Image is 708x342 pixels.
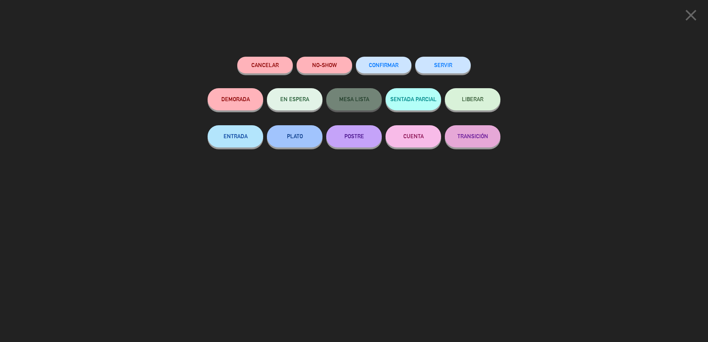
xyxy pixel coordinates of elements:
[208,88,263,110] button: DEMORADA
[445,125,500,147] button: TRANSICIÓN
[237,57,293,73] button: Cancelar
[267,125,322,147] button: PLATO
[326,125,382,147] button: POSTRE
[369,62,398,68] span: CONFIRMAR
[462,96,483,102] span: LIBERAR
[682,6,700,24] i: close
[208,125,263,147] button: ENTRADA
[415,57,471,73] button: SERVIR
[445,88,500,110] button: LIBERAR
[326,88,382,110] button: MESA LISTA
[386,88,441,110] button: SENTADA PARCIAL
[386,125,441,147] button: CUENTA
[356,57,411,73] button: CONFIRMAR
[267,88,322,110] button: EN ESPERA
[679,6,702,27] button: close
[297,57,352,73] button: NO-SHOW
